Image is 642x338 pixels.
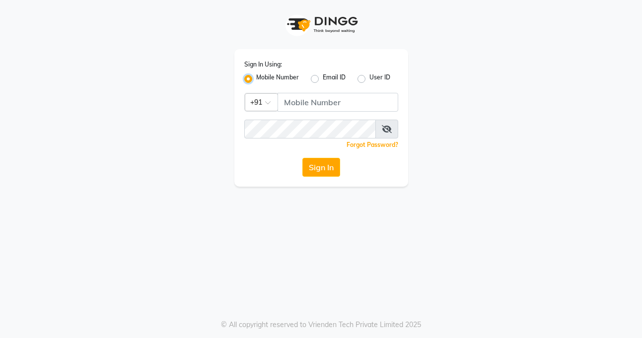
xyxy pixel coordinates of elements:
[282,10,361,39] img: logo1.svg
[278,93,398,112] input: Username
[244,60,282,69] label: Sign In Using:
[302,158,340,177] button: Sign In
[244,120,376,138] input: Username
[347,141,398,148] a: Forgot Password?
[256,73,299,85] label: Mobile Number
[323,73,346,85] label: Email ID
[369,73,390,85] label: User ID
